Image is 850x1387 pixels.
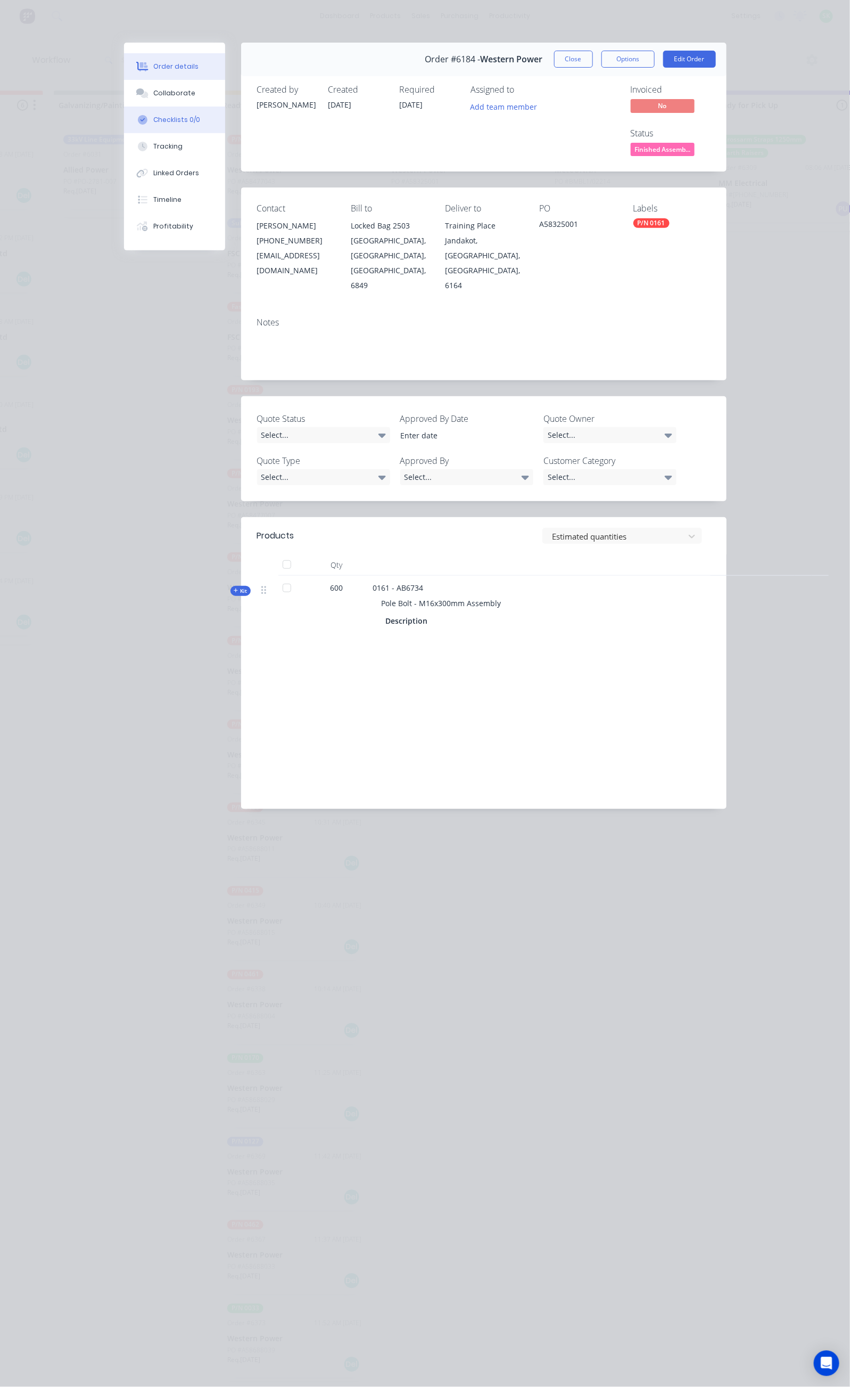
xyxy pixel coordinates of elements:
div: Select... [257,469,390,485]
button: Checklists 0/0 [124,107,225,133]
div: Notes [257,317,711,328]
button: Add team member [471,99,543,113]
div: Select... [257,427,390,443]
div: [PERSON_NAME] [257,218,334,233]
div: Select... [400,469,533,485]
label: Quote Owner [543,412,676,425]
span: [DATE] [328,100,352,110]
div: Select... [543,427,676,443]
button: Finished Assemb... [631,143,695,159]
label: Quote Status [257,412,390,425]
div: Contact [257,203,334,214]
div: Invoiced [631,85,711,95]
span: No [631,99,695,112]
div: Order details [153,62,199,71]
button: Tracking [124,133,225,160]
input: Enter date [393,428,525,444]
span: Western Power [480,54,542,64]
div: Linked Orders [153,168,199,178]
div: Locked Bag 2503[GEOGRAPHIC_DATA], [GEOGRAPHIC_DATA], [GEOGRAPHIC_DATA], 6849 [351,218,428,293]
button: Close [554,51,593,68]
div: Jandakot, [GEOGRAPHIC_DATA], [GEOGRAPHIC_DATA], 6164 [445,233,522,293]
span: Pole Bolt - M16x300mm Assembly [382,598,501,608]
div: [PERSON_NAME][PHONE_NUMBER][EMAIL_ADDRESS][DOMAIN_NAME] [257,218,334,278]
div: Timeline [153,195,181,205]
div: Profitability [153,222,193,231]
button: Options [601,51,655,68]
div: [PHONE_NUMBER] [257,233,334,248]
div: Created by [257,85,316,95]
div: Labels [633,203,711,214]
div: P/N 0161 [633,218,670,228]
div: Collaborate [153,88,195,98]
label: Quote Type [257,454,390,467]
button: Order details [124,53,225,80]
span: 600 [331,582,343,593]
label: Approved By [400,454,533,467]
label: Approved By Date [400,412,533,425]
div: Assigned to [471,85,577,95]
button: Linked Orders [124,160,225,186]
div: Created [328,85,387,95]
div: Status [631,128,711,138]
div: A58325001 [539,218,616,233]
div: Select... [543,469,676,485]
div: Locked Bag 2503 [351,218,428,233]
div: Qty [305,554,369,576]
div: PO [539,203,616,214]
div: [GEOGRAPHIC_DATA], [GEOGRAPHIC_DATA], [GEOGRAPHIC_DATA], 6849 [351,233,428,293]
label: Customer Category [543,454,676,467]
div: Training PlaceJandakot, [GEOGRAPHIC_DATA], [GEOGRAPHIC_DATA], 6164 [445,218,522,293]
button: Edit Order [663,51,716,68]
button: Timeline [124,186,225,213]
div: Checklists 0/0 [153,115,200,125]
span: 0161 - AB6734 [373,583,424,593]
div: Tracking [153,142,183,151]
span: Finished Assemb... [631,143,695,156]
button: Add team member [465,99,543,113]
div: Description [386,613,432,629]
div: [PERSON_NAME] [257,99,316,110]
span: [DATE] [400,100,423,110]
div: Products [257,529,294,542]
div: Open Intercom Messenger [814,1351,839,1376]
div: Required [400,85,458,95]
div: Bill to [351,203,428,214]
div: [EMAIL_ADDRESS][DOMAIN_NAME] [257,248,334,278]
div: Deliver to [445,203,522,214]
button: Collaborate [124,80,225,107]
button: Profitability [124,213,225,240]
div: Training Place [445,218,522,233]
span: Order #6184 - [425,54,480,64]
button: Kit [230,586,251,596]
span: Kit [234,587,247,595]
